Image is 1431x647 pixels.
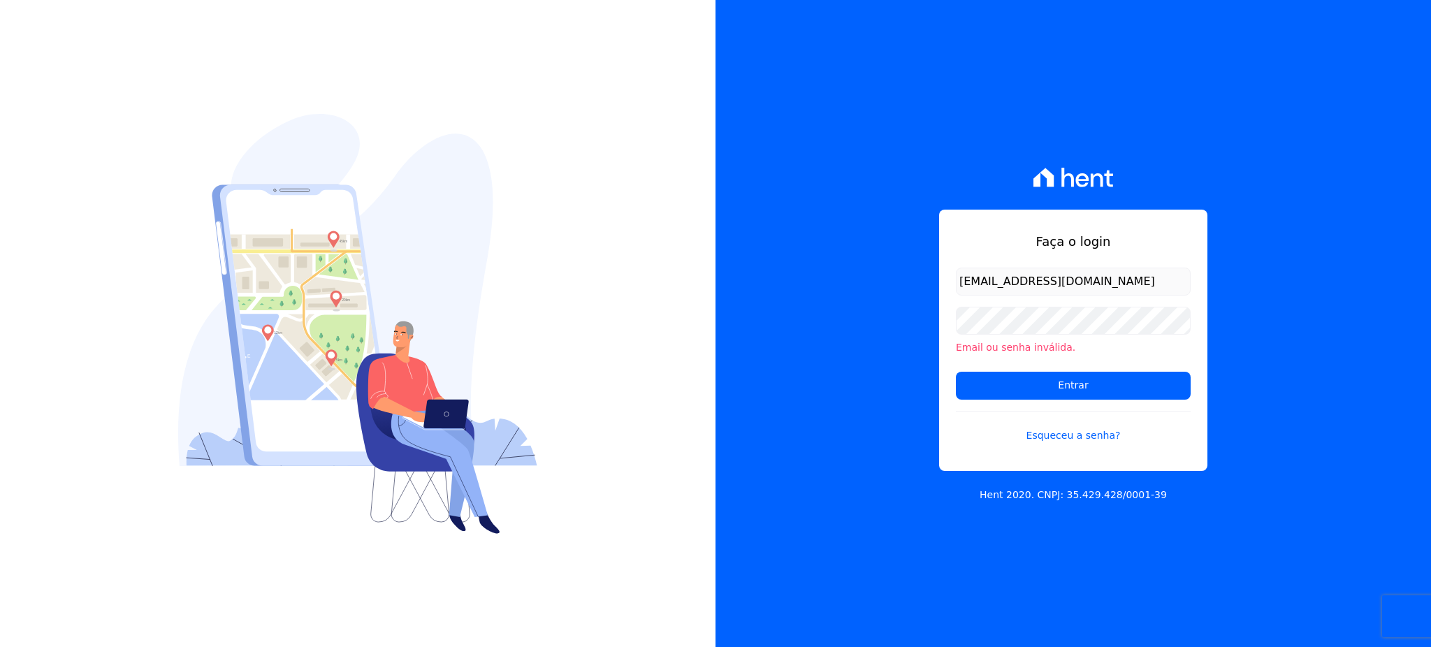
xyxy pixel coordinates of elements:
[956,411,1191,443] a: Esqueceu a senha?
[956,232,1191,251] h1: Faça o login
[980,488,1167,502] p: Hent 2020. CNPJ: 35.429.428/0001-39
[956,268,1191,296] input: Email
[178,114,537,534] img: Login
[956,340,1191,355] li: Email ou senha inválida.
[956,372,1191,400] input: Entrar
